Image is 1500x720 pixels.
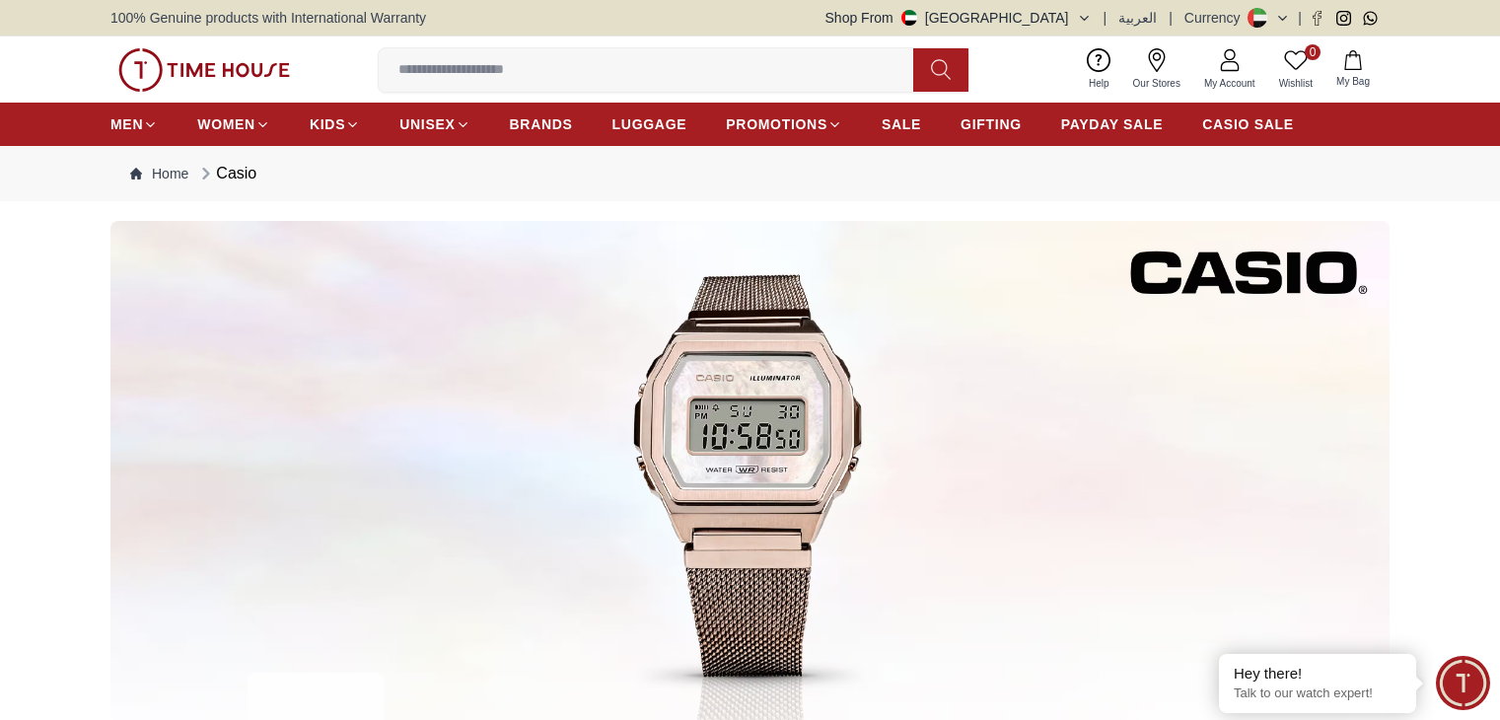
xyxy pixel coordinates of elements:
[726,114,827,134] span: PROMOTIONS
[510,114,573,134] span: BRANDS
[882,114,921,134] span: SALE
[1436,656,1490,710] div: Chat Widget
[961,114,1022,134] span: GIFTING
[197,114,255,134] span: WOMEN
[726,107,842,142] a: PROMOTIONS
[1310,11,1324,26] a: Facebook
[510,107,573,142] a: BRANDS
[1324,46,1382,93] button: My Bag
[612,114,687,134] span: LUGGAGE
[310,107,360,142] a: KIDS
[1121,44,1192,95] a: Our Stores
[1267,44,1324,95] a: 0Wishlist
[1077,44,1121,95] a: Help
[1234,685,1401,702] p: Talk to our watch expert!
[1118,8,1157,28] button: العربية
[1363,11,1378,26] a: Whatsapp
[110,114,143,134] span: MEN
[118,48,290,92] img: ...
[1298,8,1302,28] span: |
[1305,44,1321,60] span: 0
[1202,107,1294,142] a: CASIO SALE
[1202,114,1294,134] span: CASIO SALE
[196,162,256,185] div: Casio
[110,8,426,28] span: 100% Genuine products with International Warranty
[110,146,1390,201] nav: Breadcrumb
[399,114,455,134] span: UNISEX
[1184,8,1249,28] div: Currency
[197,107,270,142] a: WOMEN
[310,114,345,134] span: KIDS
[110,107,158,142] a: MEN
[1196,76,1263,91] span: My Account
[612,107,687,142] a: LUGGAGE
[1336,11,1351,26] a: Instagram
[961,107,1022,142] a: GIFTING
[1104,8,1107,28] span: |
[1061,114,1163,134] span: PAYDAY SALE
[1328,74,1378,89] span: My Bag
[825,8,1092,28] button: Shop From[GEOGRAPHIC_DATA]
[1169,8,1173,28] span: |
[901,10,917,26] img: United Arab Emirates
[1125,76,1188,91] span: Our Stores
[1271,76,1321,91] span: Wishlist
[1234,664,1401,684] div: Hey there!
[1061,107,1163,142] a: PAYDAY SALE
[882,107,921,142] a: SALE
[130,164,188,183] a: Home
[399,107,469,142] a: UNISEX
[1081,76,1117,91] span: Help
